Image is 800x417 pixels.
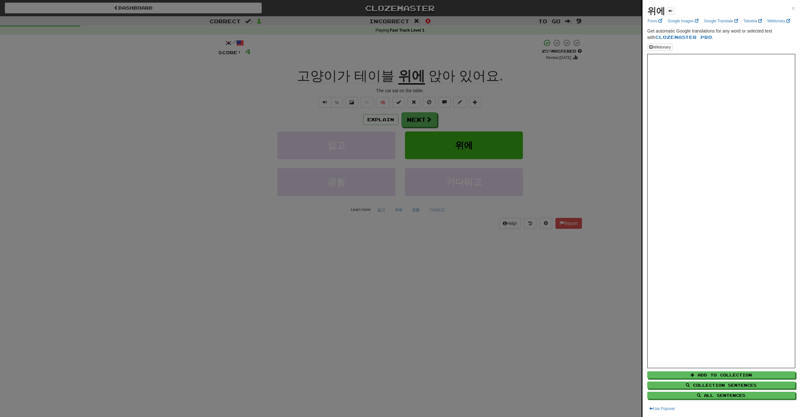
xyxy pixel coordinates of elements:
button: Wiktionary [647,44,673,51]
a: Tatoeba [742,18,764,25]
button: All Sentences [647,392,795,399]
button: Add to Collection [647,371,795,378]
button: Use Popover [647,405,677,412]
a: Wiktionary [766,18,792,25]
strong: 위에 [647,6,665,16]
span: × [791,4,795,12]
a: Google Translate [702,18,740,25]
a: Google Images [666,18,701,25]
button: Close [791,5,795,11]
a: Forvo [646,18,664,25]
button: Collection Sentences [647,382,795,389]
a: Clozemaster Pro [655,34,712,40]
p: Get automatic Google translations for any word or selected text with . [647,28,795,41]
